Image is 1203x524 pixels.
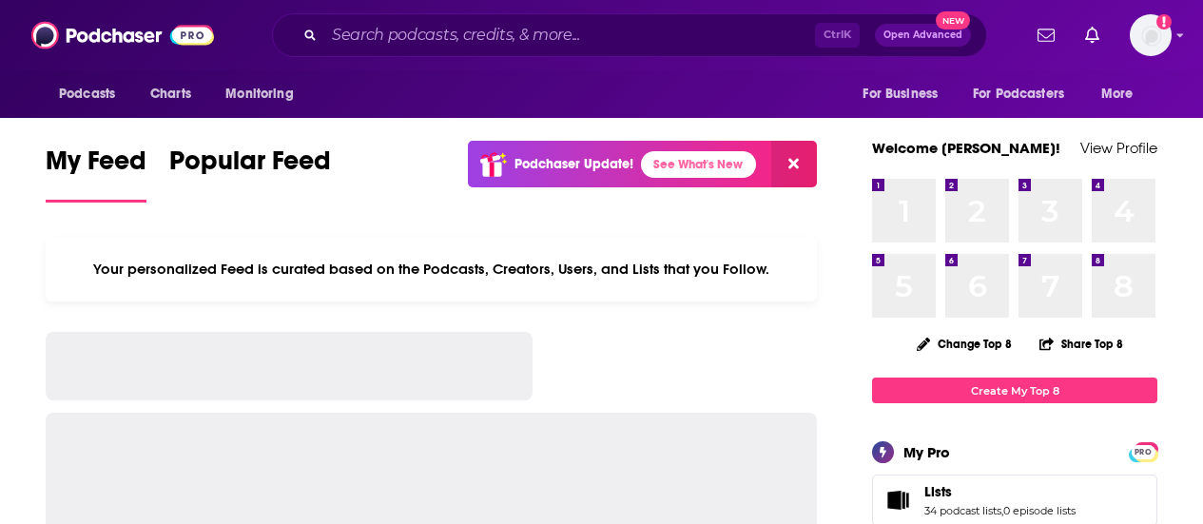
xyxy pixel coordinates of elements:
a: Create My Top 8 [872,378,1157,403]
a: 0 episode lists [1003,504,1076,517]
span: Popular Feed [169,145,331,188]
span: Lists [924,483,952,500]
span: Charts [150,81,191,107]
button: open menu [960,76,1092,112]
button: open menu [849,76,961,112]
span: Monitoring [225,81,293,107]
span: Ctrl K [815,23,860,48]
button: Open AdvancedNew [875,24,971,47]
button: open menu [1088,76,1157,112]
div: Your personalized Feed is curated based on the Podcasts, Creators, Users, and Lists that you Follow. [46,237,817,301]
p: Podchaser Update! [514,156,633,172]
button: Share Top 8 [1038,325,1124,362]
span: More [1101,81,1134,107]
svg: Add a profile image [1156,14,1172,29]
a: View Profile [1080,139,1157,157]
input: Search podcasts, credits, & more... [324,20,815,50]
a: Lists [879,487,917,514]
span: New [936,11,970,29]
a: 34 podcast lists [924,504,1001,517]
div: My Pro [903,443,950,461]
div: Search podcasts, credits, & more... [272,13,987,57]
a: PRO [1132,444,1154,458]
a: Welcome [PERSON_NAME]! [872,139,1060,157]
a: Show notifications dropdown [1030,19,1062,51]
span: Podcasts [59,81,115,107]
button: open menu [46,76,140,112]
img: User Profile [1130,14,1172,56]
button: open menu [212,76,318,112]
a: My Feed [46,145,146,203]
span: PRO [1132,445,1154,459]
span: My Feed [46,145,146,188]
a: Charts [138,76,203,112]
span: , [1001,504,1003,517]
span: For Business [863,81,938,107]
button: Show profile menu [1130,14,1172,56]
a: See What's New [641,151,756,178]
a: Show notifications dropdown [1077,19,1107,51]
span: Open Advanced [883,30,962,40]
span: Logged in as AtriaBooks [1130,14,1172,56]
span: For Podcasters [973,81,1064,107]
a: Lists [924,483,1076,500]
img: Podchaser - Follow, Share and Rate Podcasts [31,17,214,53]
a: Popular Feed [169,145,331,203]
button: Change Top 8 [905,332,1023,356]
